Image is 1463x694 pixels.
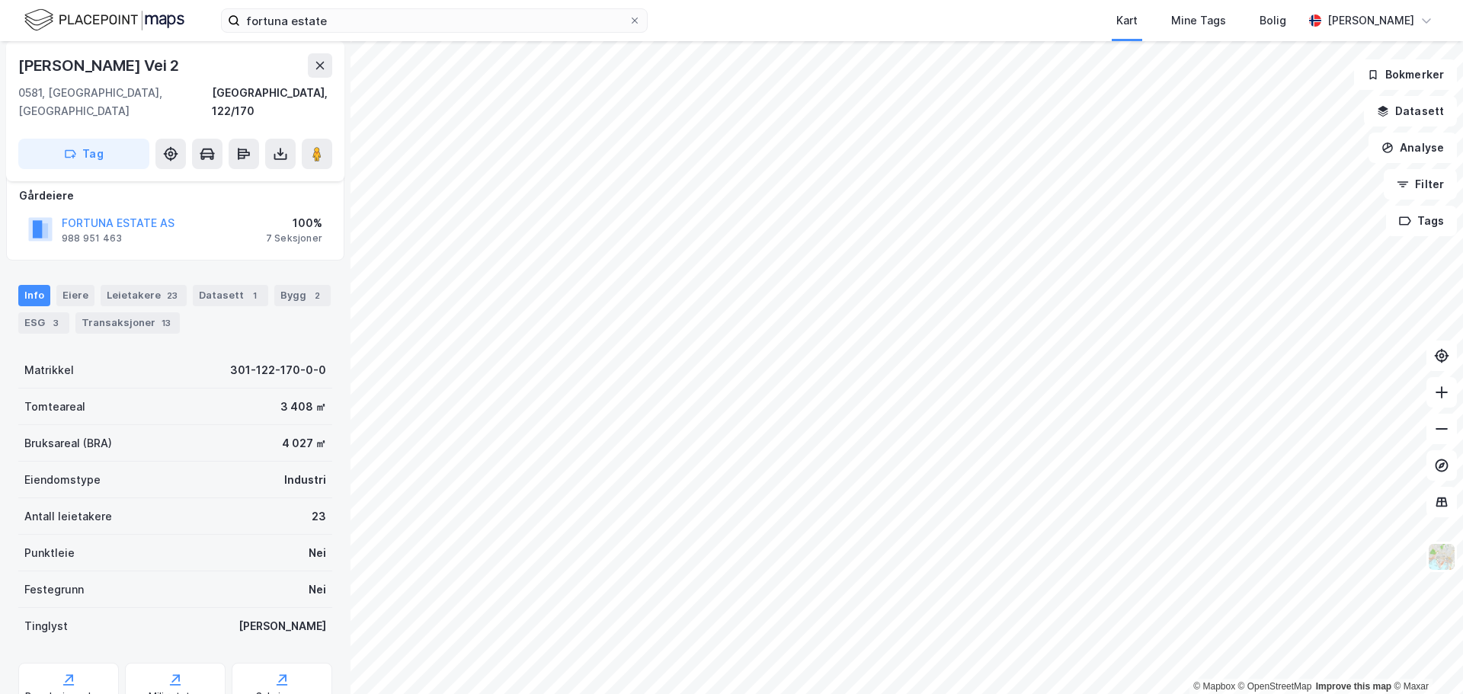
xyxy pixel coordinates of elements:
div: Eiere [56,285,94,306]
a: Improve this map [1316,681,1391,692]
div: Info [18,285,50,306]
div: Matrikkel [24,361,74,379]
button: Tags [1386,206,1457,236]
div: Leietakere [101,285,187,306]
div: 0581, [GEOGRAPHIC_DATA], [GEOGRAPHIC_DATA] [18,84,212,120]
div: Festegrunn [24,580,84,599]
div: Bolig [1260,11,1286,30]
div: Tomteareal [24,398,85,416]
div: 4 027 ㎡ [282,434,326,453]
div: [PERSON_NAME] Vei 2 [18,53,182,78]
a: OpenStreetMap [1238,681,1312,692]
button: Datasett [1364,96,1457,126]
div: Nei [309,544,326,562]
div: 2 [309,288,325,303]
div: Tinglyst [24,617,68,635]
img: logo.f888ab2527a4732fd821a326f86c7f29.svg [24,7,184,34]
div: 100% [266,214,322,232]
div: Bruksareal (BRA) [24,434,112,453]
div: Datasett [193,285,268,306]
div: 23 [312,507,326,526]
div: Transaksjoner [75,312,180,334]
div: Mine Tags [1171,11,1226,30]
button: Bokmerker [1354,59,1457,90]
div: [PERSON_NAME] [238,617,326,635]
div: Kart [1116,11,1138,30]
button: Analyse [1369,133,1457,163]
div: 3 [48,315,63,331]
div: [PERSON_NAME] [1327,11,1414,30]
div: 988 951 463 [62,232,122,245]
div: Punktleie [24,544,75,562]
div: ESG [18,312,69,334]
button: Filter [1384,169,1457,200]
button: Tag [18,139,149,169]
div: [GEOGRAPHIC_DATA], 122/170 [212,84,332,120]
iframe: Chat Widget [1387,621,1463,694]
div: Industri [284,471,326,489]
div: Eiendomstype [24,471,101,489]
div: 3 408 ㎡ [280,398,326,416]
img: Z [1427,542,1456,571]
div: 1 [247,288,262,303]
div: Gårdeiere [19,187,331,205]
div: Antall leietakere [24,507,112,526]
input: Søk på adresse, matrikkel, gårdeiere, leietakere eller personer [240,9,629,32]
div: 13 [158,315,174,331]
div: 23 [164,288,181,303]
div: Nei [309,580,326,599]
div: 7 Seksjoner [266,232,322,245]
div: Bygg [274,285,331,306]
div: Kontrollprogram for chat [1387,621,1463,694]
a: Mapbox [1193,681,1235,692]
div: 301-122-170-0-0 [230,361,326,379]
